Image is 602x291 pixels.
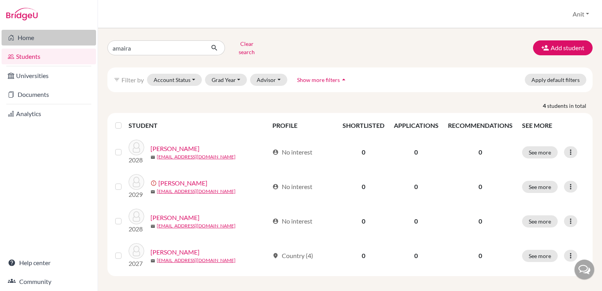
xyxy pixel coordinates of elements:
p: 2028 [129,155,144,165]
span: account_circle [272,184,279,190]
td: 0 [389,238,443,273]
span: location_on [272,253,279,259]
span: account_circle [272,149,279,155]
a: [EMAIL_ADDRESS][DOMAIN_NAME] [157,188,236,195]
p: 2029 [129,190,144,199]
td: 0 [389,135,443,169]
button: Advisor [250,74,287,86]
p: 2027 [129,259,144,268]
p: 0 [448,182,513,191]
span: mail [150,189,155,194]
th: STUDENT [129,116,268,135]
td: 0 [389,204,443,238]
button: Anit [569,7,593,22]
button: Clear search [225,38,268,58]
span: Show more filters [297,76,340,83]
div: No interest [272,147,312,157]
th: SHORTLISTED [338,116,389,135]
a: [PERSON_NAME] [150,247,199,257]
button: Add student [533,40,593,55]
td: 0 [338,238,389,273]
a: [EMAIL_ADDRESS][DOMAIN_NAME] [157,222,236,229]
a: [PERSON_NAME] [158,178,207,188]
p: 2028 [129,224,144,234]
span: error_outline [150,180,158,186]
span: mail [150,224,155,229]
span: mail [150,258,155,263]
a: Universities [2,68,96,84]
th: APPLICATIONS [389,116,443,135]
button: Grad Year [205,74,247,86]
button: Apply default filters [525,74,586,86]
button: Account Status [147,74,202,86]
a: Documents [2,87,96,102]
input: Find student by name... [107,40,205,55]
span: account_circle [272,218,279,224]
td: 0 [338,135,389,169]
button: Show more filtersarrow_drop_up [290,74,354,86]
button: See more [522,181,558,193]
img: Goyal, Amaira [129,174,144,190]
i: filter_list [114,76,120,83]
a: [EMAIL_ADDRESS][DOMAIN_NAME] [157,257,236,264]
p: 0 [448,251,513,260]
span: students in total [547,102,593,110]
th: SEE MORE [517,116,589,135]
a: Home [2,30,96,45]
button: See more [522,215,558,227]
th: PROFILE [268,116,338,135]
a: Students [2,49,96,64]
i: arrow_drop_up [340,76,348,84]
th: RECOMMENDATIONS [443,116,517,135]
td: 0 [338,204,389,238]
span: mail [150,155,155,160]
a: Help center [2,255,96,271]
a: [EMAIL_ADDRESS][DOMAIN_NAME] [157,153,236,160]
button: See more [522,250,558,262]
a: [PERSON_NAME] [150,213,199,222]
img: Arora, Amaira [129,140,144,155]
div: Country (4) [272,251,313,260]
a: Analytics [2,106,96,122]
button: See more [522,146,558,158]
div: No interest [272,216,312,226]
span: Filter by [121,76,144,84]
div: No interest [272,182,312,191]
span: Help [18,5,34,13]
img: Bridge-U [6,8,38,20]
td: 0 [389,169,443,204]
p: 0 [448,147,513,157]
a: [PERSON_NAME] [150,144,199,153]
td: 0 [338,169,389,204]
a: Community [2,274,96,289]
img: Khanna, Amaira [129,209,144,224]
p: 0 [448,216,513,226]
strong: 4 [543,102,547,110]
img: Mahajan, Amaira [129,243,144,259]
